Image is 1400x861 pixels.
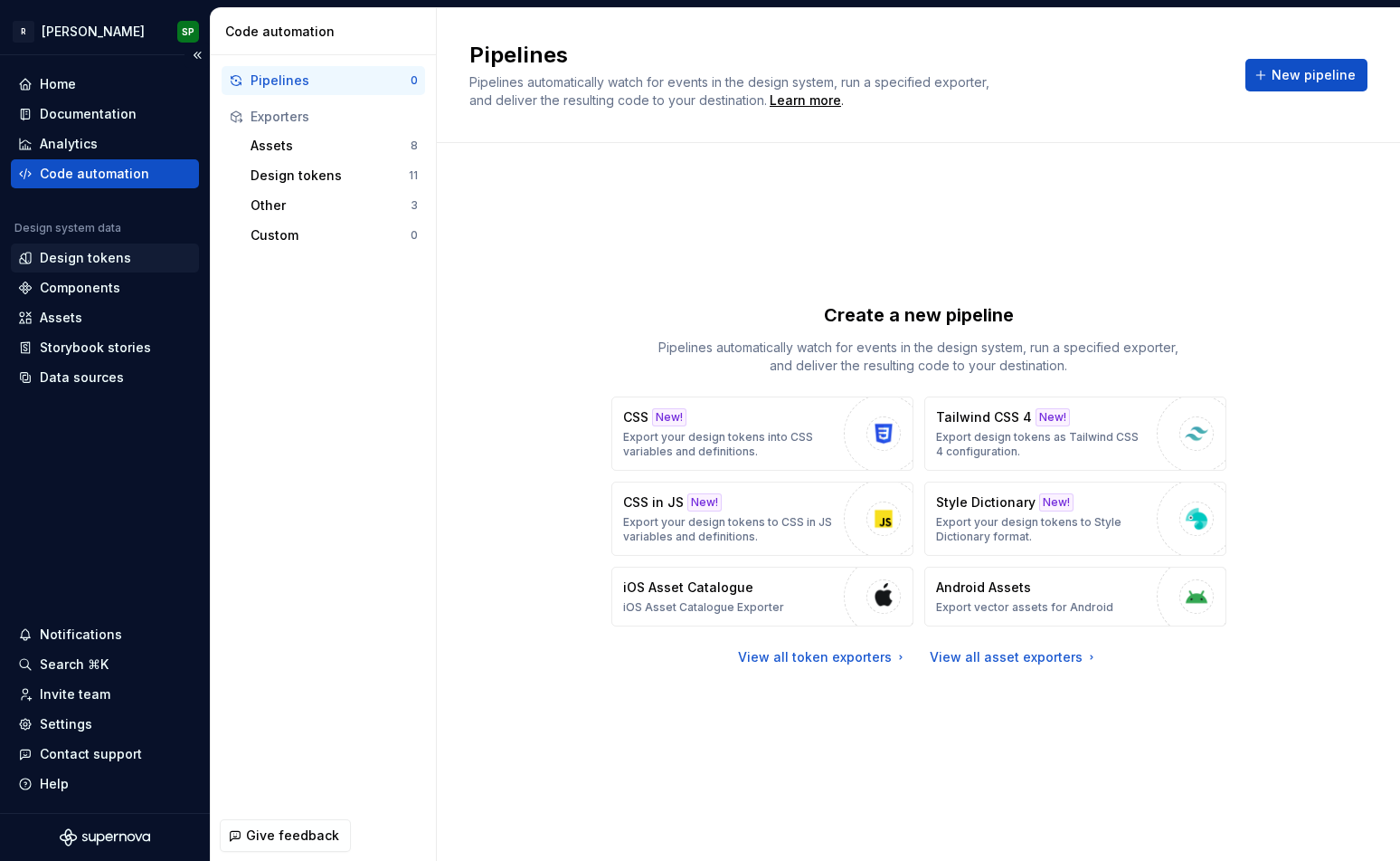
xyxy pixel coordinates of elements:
div: New! [1039,493,1074,512]
div: Components [40,279,120,297]
div: SP [182,24,194,39]
div: Design tokens [40,249,131,267]
div: Search ⌘K [40,655,109,674]
p: Export your design tokens to Style Dictionary format. [936,515,1148,544]
button: Help [11,770,199,799]
div: Notifications [40,626,122,644]
span: Give feedback [246,827,339,845]
button: Assets8 [243,131,425,160]
div: Settings [40,715,92,733]
button: Search ⌘K [11,650,199,679]
div: [PERSON_NAME] [42,23,145,41]
button: Android AssetsExport vector assets for Android [924,567,1226,627]
button: New pipeline [1245,59,1367,91]
a: View all asset exporters [930,648,1099,666]
div: Design tokens [251,167,409,185]
button: iOS Asset CatalogueiOS Asset Catalogue Exporter [611,567,913,627]
a: View all token exporters [738,648,908,666]
button: Design tokens11 [243,161,425,190]
div: R [13,21,34,43]
button: Other3 [243,191,425,220]
p: Export your design tokens into CSS variables and definitions. [623,430,835,459]
a: Home [11,70,199,99]
p: CSS in JS [623,493,684,512]
svg: Supernova Logo [60,828,150,847]
a: Storybook stories [11,333,199,362]
div: Assets [40,309,82,327]
button: CSS in JSNew!Export your design tokens to CSS in JS variables and definitions. [611,482,913,556]
div: Code automation [225,23,429,41]
p: iOS Asset Catalogue [623,579,753,597]
a: Components [11,273,199,302]
div: Assets [251,137,411,155]
p: Export design tokens as Tailwind CSS 4 configuration. [936,430,1148,459]
div: Code automation [40,165,149,183]
div: Contact support [40,745,142,763]
button: Contact support [11,740,199,769]
p: Style Dictionary [936,493,1036,512]
p: Export vector assets for Android [936,600,1113,615]
div: Documentation [40,105,137,123]
div: 8 [411,139,418,153]
button: Style DictionaryNew!Export your design tokens to Style Dictionary format. [924,482,1226,556]
a: Invite team [11,680,199,709]
p: Pipelines automatically watch for events in the design system, run a specified exporter, and deli... [648,339,1190,375]
h2: Pipelines [469,41,1224,70]
div: New! [687,493,722,512]
a: Assets [11,303,199,332]
div: New! [1036,408,1070,426]
div: Invite team [40,685,110,703]
p: Tailwind CSS 4 [936,408,1032,426]
p: Create a new pipeline [824,302,1014,328]
div: Data sources [40,368,124,387]
p: CSS [623,408,648,426]
div: Pipelines [251,72,411,90]
a: Design tokens [11,244,199,273]
a: Analytics [11,129,199,158]
button: Give feedback [220,819,351,852]
button: Pipelines0 [222,66,425,95]
div: 3 [411,198,418,213]
div: New! [652,408,686,426]
div: Help [40,775,69,793]
div: Storybook stories [40,339,151,357]
button: Custom0 [243,221,425,250]
div: Design system data [14,221,121,235]
div: 0 [411,228,418,243]
button: R[PERSON_NAME]SP [4,12,206,51]
button: Tailwind CSS 4New!Export design tokens as Tailwind CSS 4 configuration. [924,397,1226,471]
a: Data sources [11,363,199,392]
span: New pipeline [1272,66,1356,84]
div: Custom [251,226,411,244]
button: Notifications [11,620,199,649]
a: Documentation [11,100,199,129]
p: Export your design tokens to CSS in JS variables and definitions. [623,515,835,544]
div: Home [40,75,76,93]
div: 0 [411,73,418,88]
div: 11 [409,168,418,183]
button: Collapse sidebar [184,43,210,68]
span: Pipelines automatically watch for events in the design system, run a specified exporter, and deli... [469,74,993,108]
p: Android Assets [936,579,1031,597]
a: Code automation [11,159,199,188]
div: Analytics [40,135,98,153]
button: CSSNew!Export your design tokens into CSS variables and definitions. [611,397,913,471]
div: Other [251,196,411,215]
a: Learn more [770,91,841,110]
a: Settings [11,710,199,739]
div: Exporters [251,108,418,126]
span: . [767,94,844,108]
p: iOS Asset Catalogue Exporter [623,600,784,615]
